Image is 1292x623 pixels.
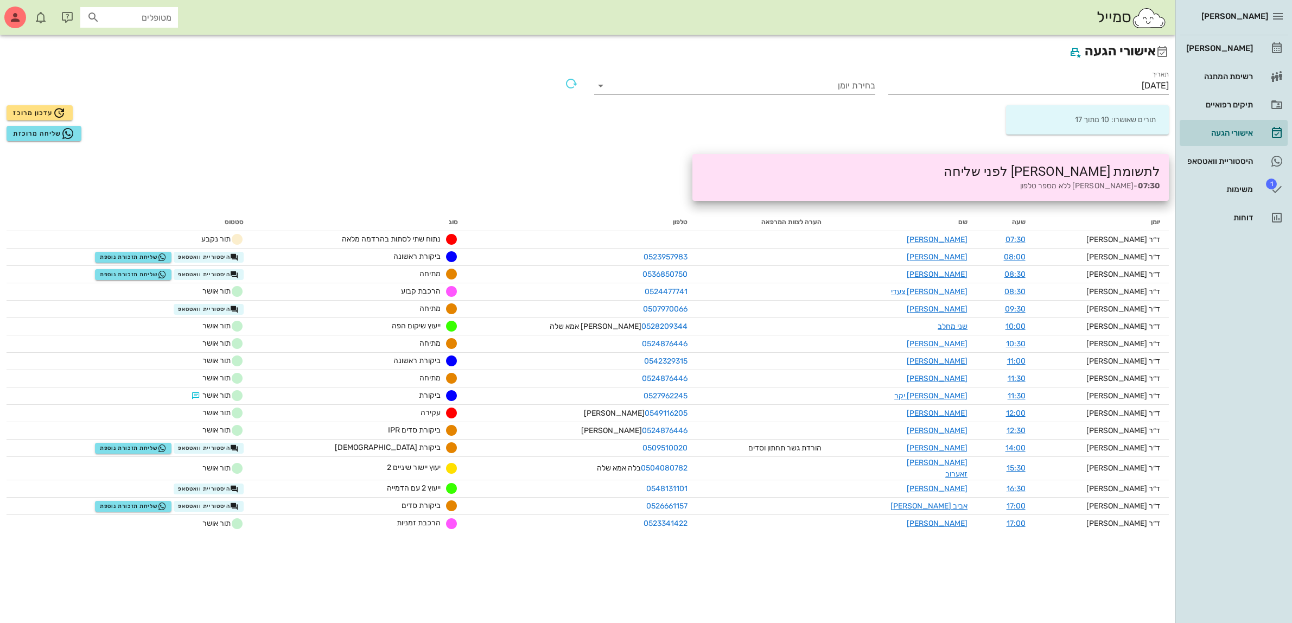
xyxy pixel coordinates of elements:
[7,41,1169,62] h2: אישורי הגעה
[907,374,968,383] a: [PERSON_NAME]
[95,252,171,263] button: שליחת תזכורת נוספת
[189,233,244,246] span: תור נקבע
[1184,100,1253,109] div: תיקים רפואיים
[1184,185,1253,194] div: משימות
[7,126,81,141] button: שליחה מרוכזת
[202,372,244,385] span: תור אושר
[189,389,244,402] span: תור אושר
[202,406,244,419] span: תור אושר
[1266,179,1277,189] span: תג
[1152,71,1169,79] label: תאריך
[1043,269,1160,280] div: ד״ר [PERSON_NAME]
[388,425,441,435] span: ביקורת סדים IPR
[907,304,968,314] a: [PERSON_NAME]
[1043,462,1160,474] div: ד״ר [PERSON_NAME]
[642,270,688,279] a: 0536850750
[1004,287,1026,296] a: 08:30
[696,214,830,231] th: הערה לצוות המרפאה
[1005,322,1026,331] a: 10:00
[1005,235,1026,244] a: 07:30
[178,305,239,314] span: היסטוריית וואטסאפ
[1043,518,1160,529] div: ד״ר [PERSON_NAME]
[645,287,688,296] a: 0524477741
[1007,463,1026,473] a: 15:30
[643,304,688,314] a: 0507970066
[421,408,441,417] span: עקירה
[1201,11,1268,21] span: [PERSON_NAME]
[976,214,1034,231] th: שעה
[644,357,688,366] a: 0542329315
[740,442,822,454] div: הורדת גשר תחתון וסדים
[1043,390,1160,402] div: ד״ר [PERSON_NAME]
[1007,357,1026,366] a: 11:00
[907,235,968,244] a: [PERSON_NAME]
[202,285,244,298] span: תור אושר
[449,218,458,226] span: סוג
[641,322,688,331] a: 0528209344
[1184,72,1253,81] div: רשימת המתנה
[1007,426,1026,435] a: 12:30
[1043,321,1160,332] div: ד״ר [PERSON_NAME]
[202,354,244,367] span: תור אושר
[907,252,968,262] a: [PERSON_NAME]
[387,484,441,493] span: ייעוץ 2 עם הדמייה
[475,408,688,419] div: [PERSON_NAME]
[174,484,244,494] button: היסטוריית וואטסאפ
[1005,443,1026,453] a: 14:00
[907,339,968,348] a: [PERSON_NAME]
[1043,355,1160,367] div: ד״ר [PERSON_NAME]
[178,444,239,453] span: היסטוריית וואטסאפ
[1131,7,1167,29] img: SmileCloud logo
[1043,373,1160,384] div: ד״ר [PERSON_NAME]
[1180,148,1288,174] a: היסטוריית וואטסאפ
[202,462,244,475] span: תור אושר
[907,409,968,418] a: [PERSON_NAME]
[907,519,968,528] a: [PERSON_NAME]
[641,463,688,473] a: 0504080782
[178,253,239,262] span: היסטוריית וואטסאפ
[642,339,688,348] a: 0524876446
[1184,213,1253,222] div: דוחות
[392,321,441,330] span: ייעוץ שיקום הפה
[1020,181,1134,190] span: [PERSON_NAME] ללא מספר טלפון
[100,444,167,453] span: שליחת תזכורת נוספת
[642,426,688,435] a: 0524876446
[644,391,688,400] a: 0527962245
[907,426,968,435] a: [PERSON_NAME]
[7,105,73,120] button: עדכון מרוכז
[1184,44,1253,53] div: [PERSON_NAME]
[178,485,239,493] span: היסטוריית וואטסאפ
[95,443,171,454] button: שליחת תזכורת נוספת
[393,356,441,365] span: ביקורת ראשונה
[1180,35,1288,61] a: [PERSON_NAME]
[673,218,688,226] span: טלפון
[1004,270,1026,279] a: 08:30
[419,373,441,383] span: מתיחה
[1180,120,1288,146] a: אישורי הגעה
[1043,442,1160,454] div: ד״ר [PERSON_NAME]
[646,501,688,511] a: 0526661157
[642,443,688,453] a: 0509510020
[1043,408,1160,419] div: ד״ר [PERSON_NAME]
[202,337,244,350] span: תור אושר
[644,519,688,528] a: 0523341422
[419,391,441,400] span: ביקורת
[1043,251,1160,263] div: ד״ר [PERSON_NAME]
[402,501,441,510] span: ביקורת סדים
[202,424,244,437] span: תור אושר
[1008,391,1026,400] a: 11:30
[1043,286,1160,297] div: ד״ר [PERSON_NAME]
[397,518,441,527] span: הרכבת זמניות
[1097,6,1167,29] div: סמייל
[32,9,39,15] span: תג
[475,321,688,332] div: [PERSON_NAME] אמא שלה
[393,252,441,261] span: ביקורת ראשונה
[178,502,239,511] span: היסטוריית וואטסאפ
[907,458,968,479] a: [PERSON_NAME] זאערוב
[645,409,688,418] a: 0549116205
[252,214,467,231] th: סוג
[174,304,244,315] button: היסטוריית וואטסאפ
[1008,374,1026,383] a: 11:30
[1043,500,1160,512] div: ד״ר [PERSON_NAME]
[1180,205,1288,231] a: דוחות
